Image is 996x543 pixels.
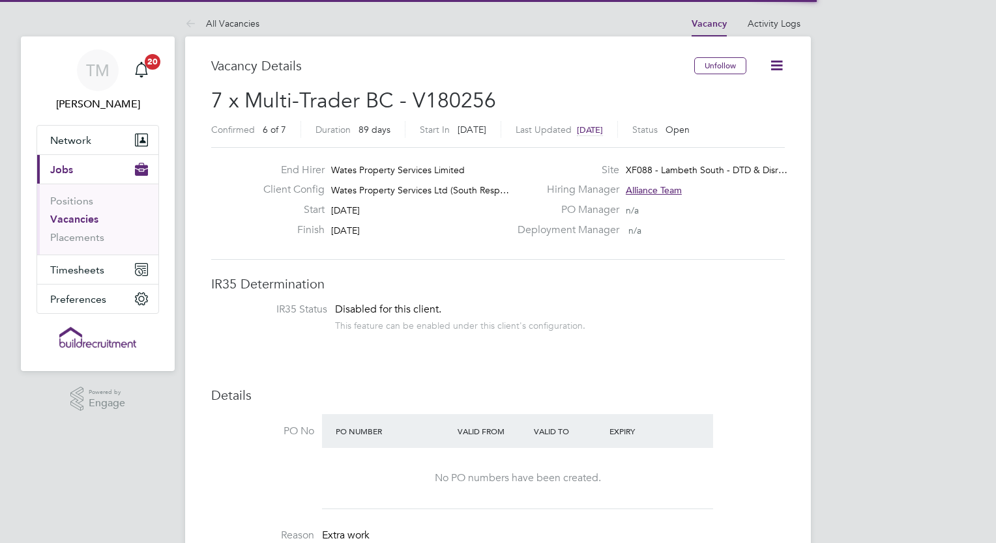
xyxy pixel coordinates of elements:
[145,54,160,70] span: 20
[253,203,325,217] label: Start
[224,303,327,316] label: IR35 Status
[211,529,314,542] label: Reason
[263,124,286,135] span: 6 of 7
[331,184,509,196] span: Wates Property Services Ltd (South Resp…
[211,387,785,404] h3: Details
[458,124,486,135] span: [DATE]
[666,124,690,135] span: Open
[454,419,531,443] div: Valid From
[37,155,158,184] button: Jobs
[86,62,110,79] span: TM
[322,529,370,542] span: Extra work
[531,419,607,443] div: Valid To
[50,231,104,244] a: Placements
[37,126,158,154] button: Network
[510,223,619,237] label: Deployment Manager
[331,164,465,176] span: Wates Property Services Limited
[37,285,158,313] button: Preferences
[628,225,641,236] span: n/a
[315,124,351,135] label: Duration
[332,419,454,443] div: PO Number
[253,183,325,197] label: Client Config
[335,303,441,316] span: Disabled for this client.
[626,184,682,196] span: Alliance Team
[606,419,682,443] div: Expiry
[37,255,158,284] button: Timesheets
[632,124,658,135] label: Status
[128,49,154,91] a: 20
[59,327,136,348] img: buildrec-logo-retina.png
[37,96,159,112] span: Tom Morgan
[359,124,390,135] span: 89 days
[50,264,104,276] span: Timesheets
[70,387,126,411] a: Powered byEngage
[626,204,639,216] span: n/a
[50,213,98,225] a: Vacancies
[516,124,572,135] label: Last Updated
[748,18,800,29] a: Activity Logs
[626,164,787,176] span: XF088 - Lambeth South - DTD & Disr…
[335,471,700,485] div: No PO numbers have been created.
[211,57,694,74] h3: Vacancy Details
[211,124,255,135] label: Confirmed
[510,183,619,197] label: Hiring Manager
[692,18,727,29] a: Vacancy
[37,184,158,255] div: Jobs
[50,195,93,207] a: Positions
[211,88,496,113] span: 7 x Multi-Trader BC - V180256
[335,316,585,331] div: This feature can be enabled under this client's configuration.
[37,327,159,348] a: Go to home page
[211,275,785,292] h3: IR35 Determination
[253,223,325,237] label: Finish
[185,18,259,29] a: All Vacancies
[577,124,603,135] span: [DATE]
[89,387,125,398] span: Powered by
[211,425,314,438] label: PO No
[253,163,325,177] label: End Hirer
[50,134,91,146] span: Network
[37,49,159,112] a: TM[PERSON_NAME]
[510,203,619,217] label: PO Manager
[331,204,360,216] span: [DATE]
[50,293,106,305] span: Preferences
[21,36,175,371] nav: Main navigation
[50,163,73,176] span: Jobs
[510,163,619,177] label: Site
[89,398,125,409] span: Engage
[420,124,450,135] label: Start In
[331,225,360,236] span: [DATE]
[694,57,746,74] button: Unfollow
